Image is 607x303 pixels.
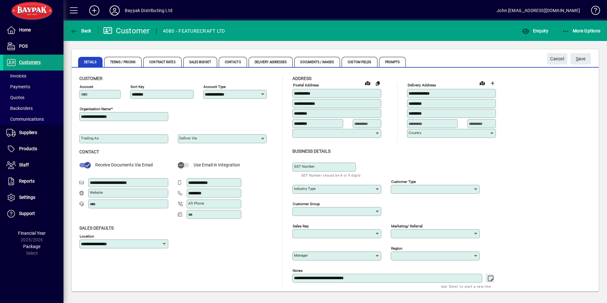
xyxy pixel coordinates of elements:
a: Reports [3,173,63,189]
span: Sales Budget [183,57,217,67]
div: Baypak Distributing Ltd [125,5,172,16]
a: Invoices [3,71,63,81]
span: ave [576,54,586,64]
span: Use Email in Integration [194,162,240,167]
a: Communications [3,114,63,125]
a: Backorders [3,103,63,114]
span: Prompts [379,57,406,67]
mat-hint: Use 'Enter' to start a new line [441,283,491,290]
a: Suppliers [3,125,63,141]
button: More Options [560,25,602,37]
mat-label: Region [391,246,402,250]
mat-label: Location [80,234,94,238]
a: View on map [363,78,373,88]
mat-label: Alt Phone [188,201,204,205]
app-page-header-button: Back [63,25,98,37]
a: POS [3,38,63,54]
a: View on map [477,78,487,88]
mat-label: Notes [293,268,303,273]
span: Staff [19,162,29,167]
span: Products [19,146,37,151]
mat-label: Deliver via [179,136,197,140]
mat-label: Marketing/ Referral [391,224,423,228]
span: Financial Year [18,231,46,236]
span: Communications [6,117,44,122]
button: Back [69,25,93,37]
a: Quotes [3,92,63,103]
span: Documents / Images [294,57,340,67]
a: Settings [3,190,63,205]
span: Business details [292,149,330,154]
mat-label: Sort key [130,84,144,89]
span: More Options [562,28,601,33]
button: Cancel [547,53,567,64]
span: Support [19,211,35,216]
button: Profile [104,5,125,16]
mat-label: Website [90,190,103,195]
button: Enquiry [520,25,550,37]
span: Contacts [219,57,247,67]
mat-label: Customer type [391,179,416,184]
button: Add [84,5,104,16]
mat-label: Account [80,84,93,89]
div: 4080 - FEATURECRAFT LTD [163,26,225,36]
span: Suppliers [19,130,37,135]
span: Receive Documents Via Email [95,162,153,167]
span: Sales defaults [79,226,114,231]
mat-label: Account Type [203,84,226,89]
span: S [576,56,578,61]
a: Support [3,206,63,222]
mat-label: Organisation name [80,107,111,111]
span: Customers [19,60,41,65]
mat-label: Sales rep [293,224,309,228]
mat-label: Country [409,131,421,135]
button: Save [570,53,591,64]
span: Cancel [550,54,564,64]
span: POS [19,44,28,49]
div: John [EMAIL_ADDRESS][DOMAIN_NAME] [497,5,580,16]
span: Details [78,57,103,67]
span: Backorders [6,106,33,111]
span: Address [292,76,311,81]
span: Terms / Pricing [104,57,142,67]
mat-label: Manager [294,253,308,258]
mat-label: Customer group [293,201,320,206]
mat-label: GST Number [294,164,315,169]
span: Contact [79,149,99,154]
a: Knowledge Base [586,1,599,22]
button: Copy to Delivery address [373,78,383,88]
a: Staff [3,157,63,173]
span: Contract Rates [143,57,181,67]
mat-label: Trading as [81,136,99,140]
span: Reports [19,178,35,184]
a: Products [3,141,63,157]
span: Delivery Addresses [249,57,293,67]
span: Back [70,28,91,33]
button: Choose address [487,78,497,88]
span: Enquiry [522,28,548,33]
span: Invoices [6,73,26,78]
mat-hint: GST Number should be 8 or 9 digits [301,172,361,179]
mat-label: Industry type [294,186,316,191]
span: Quotes [6,95,24,100]
div: Customer [103,26,150,36]
span: Payments [6,84,30,89]
span: Customer [79,76,103,81]
a: Payments [3,81,63,92]
span: Package [23,244,40,249]
a: Home [3,22,63,38]
span: Home [19,27,31,32]
span: Custom Fields [342,57,377,67]
span: Settings [19,195,35,200]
